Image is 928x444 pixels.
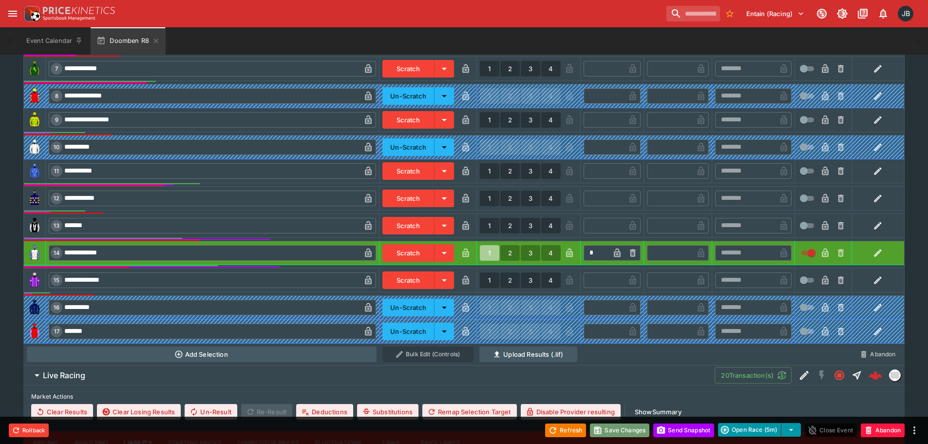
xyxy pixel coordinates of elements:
[500,61,520,77] button: 2
[53,65,60,72] span: 7
[382,190,435,207] button: Scratch
[781,423,801,437] button: select merge strategy
[53,116,60,123] span: 9
[653,424,714,437] button: Send Snapshot
[52,277,61,284] span: 15
[521,272,540,288] button: 3
[795,367,813,384] button: Edit Detail
[890,370,900,381] img: liveracing
[874,5,892,22] button: Notifications
[382,271,435,289] button: Scratch
[27,218,42,233] img: runner 13
[31,404,93,420] button: Clear Results
[422,404,517,420] button: Remap Selection Target
[666,6,720,21] input: search
[889,369,901,381] div: liveracing
[52,168,61,174] span: 11
[27,245,42,261] img: runner 14
[541,218,561,233] button: 4
[296,404,353,420] button: Deductions
[27,191,42,206] img: runner 12
[813,5,831,22] button: Connected to PK
[27,300,42,315] img: runner 16
[869,368,882,382] img: logo-cerberus--red.svg
[382,299,435,316] button: Un-Scratch
[722,6,738,21] button: No Bookmarks
[718,423,781,437] button: Open Race (5m)
[500,112,520,128] button: 2
[382,111,435,129] button: Scratch
[813,367,831,384] button: SGM Disabled
[27,347,377,362] button: Add Selection
[861,425,905,434] span: Mark an event as closed and abandoned.
[23,366,715,385] button: Live Racing
[9,424,49,437] button: Rollback
[590,424,649,437] button: Save Changes
[715,367,792,384] button: 20Transaction(s)
[480,191,499,206] button: 1
[52,250,61,256] span: 14
[52,144,61,151] span: 10
[500,191,520,206] button: 2
[866,366,885,385] a: d293e539-17bf-426c-8b4a-9cc514b44a5c
[480,61,499,77] button: 1
[521,163,540,179] button: 3
[545,424,586,437] button: Refresh
[521,61,540,77] button: 3
[861,424,905,437] button: Abandon
[869,368,882,382] div: d293e539-17bf-426c-8b4a-9cc514b44a5c
[500,272,520,288] button: 2
[27,272,42,288] img: runner 15
[718,423,801,437] div: split button
[52,222,61,229] span: 13
[4,5,21,22] button: open drawer
[382,162,435,180] button: Scratch
[521,404,621,420] button: Disable Provider resulting
[53,93,60,99] span: 8
[31,389,897,404] label: Market Actions
[521,191,540,206] button: 3
[43,7,115,14] img: PriceKinetics
[480,218,499,233] button: 1
[831,367,848,384] button: Closed
[521,245,540,261] button: 3
[848,367,866,384] button: Straight
[21,4,41,23] img: PriceKinetics Logo
[52,304,61,311] span: 16
[27,88,42,104] img: runner 8
[382,244,435,262] button: Scratch
[382,347,474,362] button: Bulk Edit (Controls)
[43,370,85,381] h6: Live Racing
[43,16,95,20] img: Sportsbook Management
[382,323,435,340] button: Un-Scratch
[898,6,913,21] div: Josh Brown
[91,27,166,55] button: Doomben R8
[241,404,292,420] span: Re-Result
[833,5,851,22] button: Toggle light/dark mode
[27,163,42,179] img: runner 11
[480,272,499,288] button: 1
[541,163,561,179] button: 4
[500,163,520,179] button: 2
[895,3,916,24] button: Josh Brown
[521,218,540,233] button: 3
[909,425,920,436] button: more
[382,138,435,156] button: Un-Scratch
[541,272,561,288] button: 4
[541,61,561,77] button: 4
[521,112,540,128] button: 3
[541,112,561,128] button: 4
[833,369,845,381] svg: Closed
[97,404,181,420] button: Clear Losing Results
[185,404,237,420] button: Un-Result
[480,163,499,179] button: 1
[52,195,61,202] span: 12
[27,139,42,155] img: runner 10
[27,61,42,77] img: runner 7
[541,245,561,261] button: 4
[382,217,435,234] button: Scratch
[740,6,810,21] button: Select Tenant
[480,245,499,261] button: 1
[27,112,42,128] img: runner 9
